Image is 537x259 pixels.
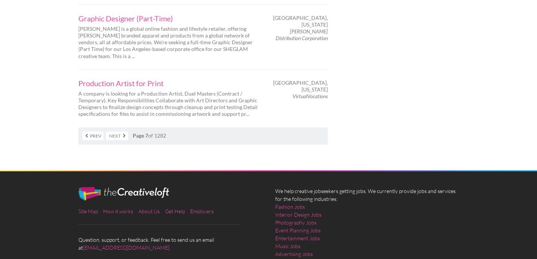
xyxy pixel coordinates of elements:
nav: of 1282 [78,127,328,145]
a: Interior Design Jobs [275,211,321,219]
a: Advertising Jobs [275,250,313,258]
strong: Page 7 [133,132,148,139]
a: Prev [82,132,103,140]
a: About Us [138,208,160,214]
p: A company is looking for a Production Artist, Duel Masters (Contract / Temporary). Key Responsibi... [78,90,262,118]
span: [GEOGRAPHIC_DATA], [US_STATE] [273,79,328,93]
a: Site Map [78,208,98,214]
a: Employers [190,208,214,214]
em: [PERSON_NAME] Distribution Corporation [276,28,328,41]
a: [EMAIL_ADDRESS][DOMAIN_NAME] [83,244,169,251]
a: Production Artist for Print [78,79,262,87]
span: [GEOGRAPHIC_DATA], [US_STATE] [273,15,328,28]
a: Fashion Jobs [275,203,305,211]
p: [PERSON_NAME] is a global online fashion and lifestyle retailer, offering [PERSON_NAME] branded a... [78,25,262,60]
img: The Creative Loft [78,187,169,201]
em: VirtualVocations [292,93,328,99]
a: How it works [103,208,133,214]
a: Photography Jobs [275,219,316,226]
a: Music Jobs [275,242,300,250]
a: Entertainment Jobs [275,234,320,242]
a: Graphic Designer (Part-Time) [78,15,262,22]
a: Next [106,132,128,140]
a: Get Help [165,208,185,214]
a: Event Planning Jobs [275,226,321,234]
